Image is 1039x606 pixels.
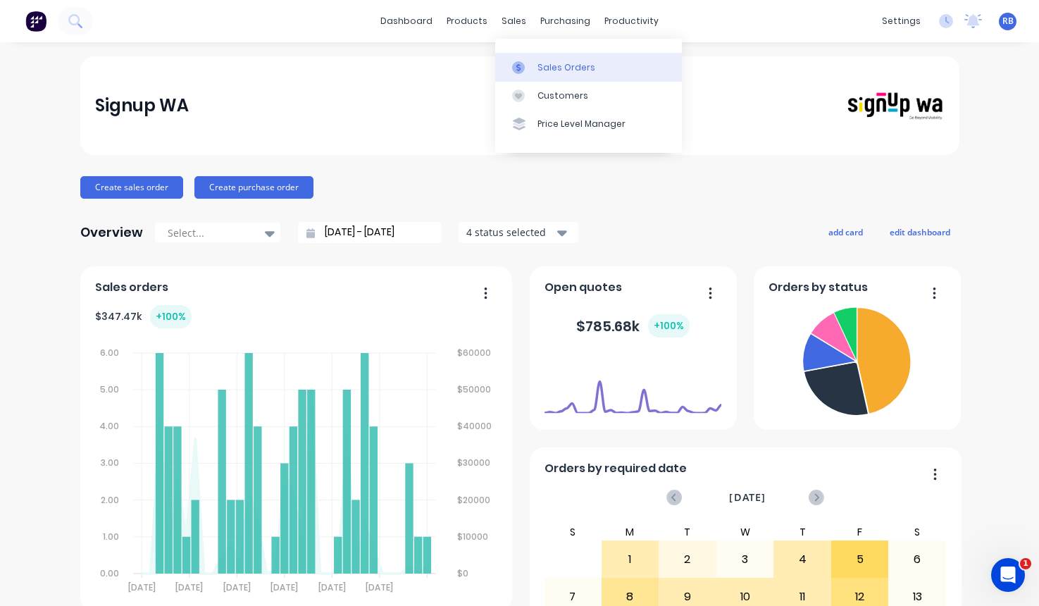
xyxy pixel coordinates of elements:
div: Customers [537,89,588,102]
tspan: 3.00 [101,457,119,469]
div: M [602,524,659,540]
div: 6 [889,542,945,577]
tspan: [DATE] [366,581,394,593]
div: 4 status selected [466,225,555,240]
div: 4 [774,542,830,577]
img: Signup WA [845,91,944,121]
tspan: $50000 [458,383,492,395]
div: $ 347.47k [95,305,192,328]
tspan: $30000 [458,457,491,469]
div: 2 [659,542,716,577]
tspan: 4.00 [99,420,119,432]
tspan: [DATE] [223,581,251,593]
a: Customers [495,82,682,110]
div: Signup WA [95,92,189,120]
div: T [773,524,831,540]
div: purchasing [533,11,597,32]
button: edit dashboard [881,223,959,241]
div: 3 [717,542,773,577]
span: 1 [1020,558,1031,569]
tspan: $0 [458,567,469,579]
tspan: $10000 [458,531,489,543]
tspan: 6.00 [100,347,119,359]
tspan: 1.00 [103,531,119,543]
div: T [659,524,716,540]
img: Factory [25,11,46,32]
button: add card [819,223,872,241]
a: dashboard [373,11,440,32]
button: 4 status selected [459,222,578,243]
a: Sales Orders [495,53,682,81]
div: sales [494,11,533,32]
span: [DATE] [729,490,766,505]
div: Overview [80,218,143,247]
div: + 100 % [150,305,192,328]
div: $ 785.68k [576,314,690,338]
div: W [716,524,774,540]
tspan: $20000 [458,494,491,506]
tspan: 2.00 [101,494,119,506]
span: Sales orders [95,279,168,296]
iframe: Intercom live chat [991,558,1025,592]
tspan: 5.00 [100,383,119,395]
div: settings [875,11,928,32]
tspan: [DATE] [318,581,346,593]
tspan: 0.00 [100,567,119,579]
div: productivity [597,11,666,32]
div: F [831,524,889,540]
tspan: $60000 [458,347,492,359]
div: 1 [602,542,659,577]
div: S [888,524,946,540]
button: Create purchase order [194,176,313,199]
div: + 100 % [648,314,690,338]
span: Orders by status [769,279,868,296]
tspan: [DATE] [271,581,299,593]
div: Sales Orders [537,61,595,74]
span: RB [1002,15,1014,27]
div: 5 [832,542,888,577]
div: products [440,11,494,32]
a: Price Level Manager [495,110,682,138]
div: Price Level Manager [537,118,626,130]
tspan: $40000 [458,420,492,432]
span: Open quotes [545,279,622,296]
div: S [544,524,602,540]
tspan: [DATE] [128,581,156,593]
tspan: [DATE] [176,581,204,593]
button: Create sales order [80,176,183,199]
